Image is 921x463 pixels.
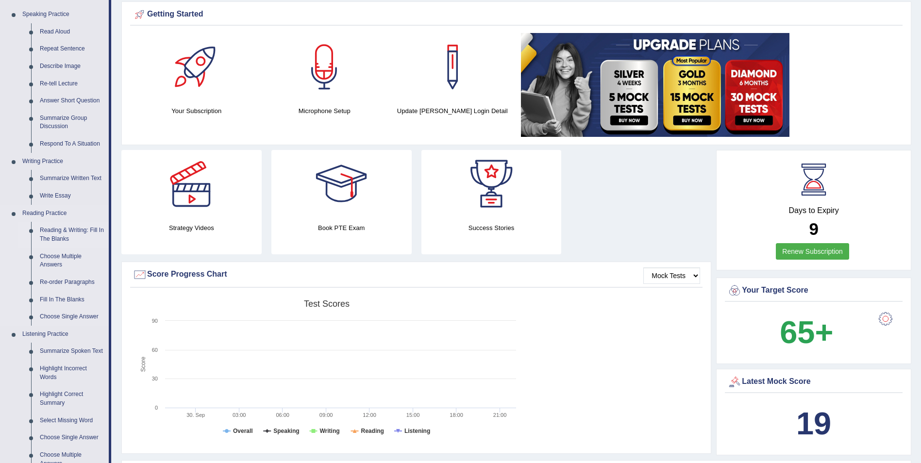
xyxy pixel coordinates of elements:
b: 19 [796,406,831,441]
text: 0 [155,405,158,411]
a: Answer Short Question [35,92,109,110]
h4: Microphone Setup [265,106,383,116]
tspan: Score [140,357,147,372]
a: Read Aloud [35,23,109,41]
a: Renew Subscription [776,243,849,260]
text: 03:00 [233,412,246,418]
h4: Update [PERSON_NAME] Login Detail [393,106,511,116]
div: Latest Mock Score [727,375,900,389]
text: 18:00 [450,412,463,418]
a: Highlight Correct Summary [35,386,109,412]
h4: Success Stories [421,223,562,233]
h4: Strategy Videos [121,223,262,233]
a: Reading Practice [18,205,109,222]
a: Describe Image [35,58,109,75]
a: Choose Single Answer [35,308,109,326]
a: Select Missing Word [35,412,109,430]
a: Reading & Writing: Fill In The Blanks [35,222,109,248]
h4: Book PTE Exam [271,223,412,233]
div: Score Progress Chart [133,267,700,282]
a: Fill In The Blanks [35,291,109,309]
a: Respond To A Situation [35,135,109,153]
div: Getting Started [133,7,900,22]
a: Writing Practice [18,153,109,170]
text: 30 [152,376,158,381]
a: Summarize Written Text [35,170,109,187]
tspan: Speaking [273,428,299,434]
h4: Your Subscription [137,106,255,116]
text: 60 [152,347,158,353]
tspan: Overall [233,428,253,434]
a: Summarize Group Discussion [35,110,109,135]
img: small5.jpg [521,33,789,137]
h4: Days to Expiry [727,206,900,215]
text: 21:00 [493,412,507,418]
b: 9 [809,219,818,238]
a: Choose Single Answer [35,429,109,446]
a: Speaking Practice [18,6,109,23]
text: 09:00 [319,412,333,418]
a: Choose Multiple Answers [35,248,109,274]
a: Listening Practice [18,326,109,343]
div: Your Target Score [727,283,900,298]
b: 65+ [780,314,833,350]
tspan: Test scores [304,299,350,309]
tspan: 30. Sep [186,412,205,418]
text: 06:00 [276,412,289,418]
tspan: Writing [319,428,339,434]
a: Write Essay [35,187,109,205]
text: 12:00 [363,412,376,418]
a: Highlight Incorrect Words [35,360,109,386]
a: Re-tell Lecture [35,75,109,93]
a: Re-order Paragraphs [35,274,109,291]
text: 15:00 [406,412,420,418]
tspan: Reading [361,428,384,434]
tspan: Listening [404,428,430,434]
a: Summarize Spoken Text [35,343,109,360]
text: 90 [152,318,158,324]
a: Repeat Sentence [35,40,109,58]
